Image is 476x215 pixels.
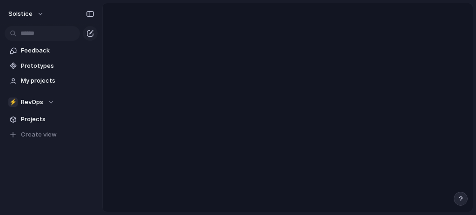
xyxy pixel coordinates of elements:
a: Projects [5,112,98,126]
button: Solstice [4,7,49,21]
a: My projects [5,74,98,88]
div: ⚡ [8,98,18,107]
span: Prototypes [21,61,94,71]
button: ⚡RevOps [5,95,98,109]
span: Solstice [8,9,33,19]
button: Create view [5,128,98,142]
span: My projects [21,76,94,85]
span: Create view [21,130,57,139]
span: Feedback [21,46,94,55]
a: Feedback [5,44,98,58]
span: RevOps [21,98,43,107]
a: Prototypes [5,59,98,73]
span: Projects [21,115,94,124]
